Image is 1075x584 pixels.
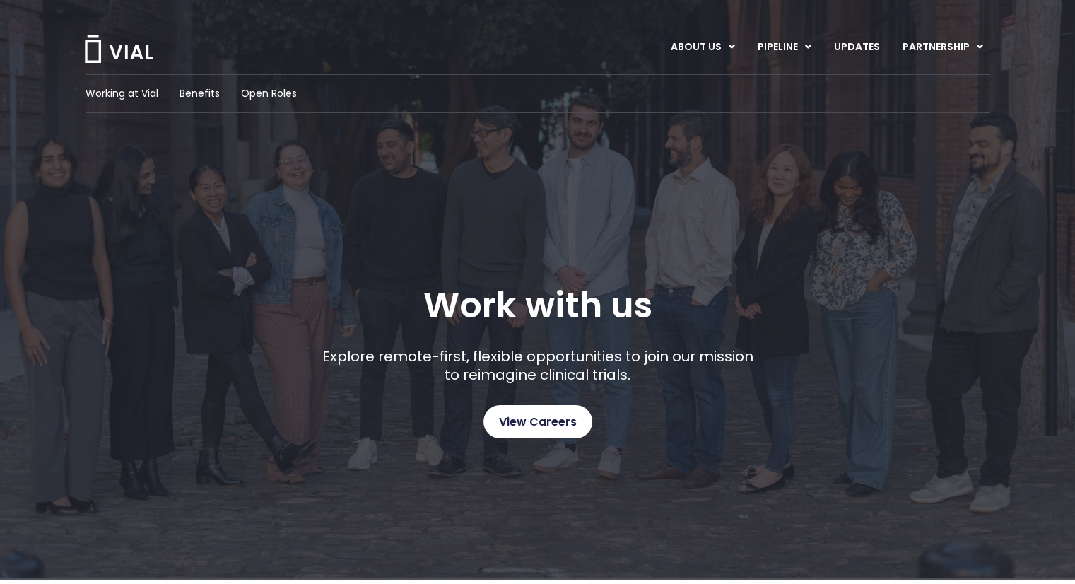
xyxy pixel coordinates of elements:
a: ABOUT USMenu Toggle [659,35,746,59]
span: View Careers [499,413,577,431]
a: PIPELINEMenu Toggle [746,35,822,59]
a: View Careers [483,405,592,438]
a: UPDATES [823,35,891,59]
a: Benefits [180,86,220,101]
a: Working at Vial [86,86,158,101]
a: Open Roles [241,86,297,101]
a: PARTNERSHIPMenu Toggle [891,35,994,59]
h1: Work with us [423,285,652,326]
img: Vial Logo [83,35,154,63]
p: Explore remote-first, flexible opportunities to join our mission to reimagine clinical trials. [317,347,758,384]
